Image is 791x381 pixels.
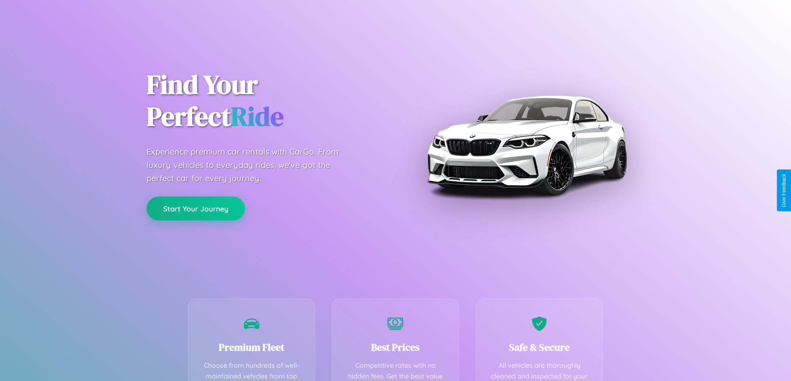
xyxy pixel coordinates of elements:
h3: Safe & Secure [489,340,590,354]
h3: Best Prices [345,340,446,354]
h3: Premium Fleet [201,340,303,354]
span: Ride [231,98,284,134]
img: Premium BMW car rental vehicle [423,41,630,249]
button: Start Your Journey [147,197,245,221]
h1: Find Your Perfect [147,69,383,133]
div: Give Feedback [781,174,787,207]
p: Experience premium car rentals with CarGo. From luxury vehicles to everyday rides, we've got the ... [147,145,354,185]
